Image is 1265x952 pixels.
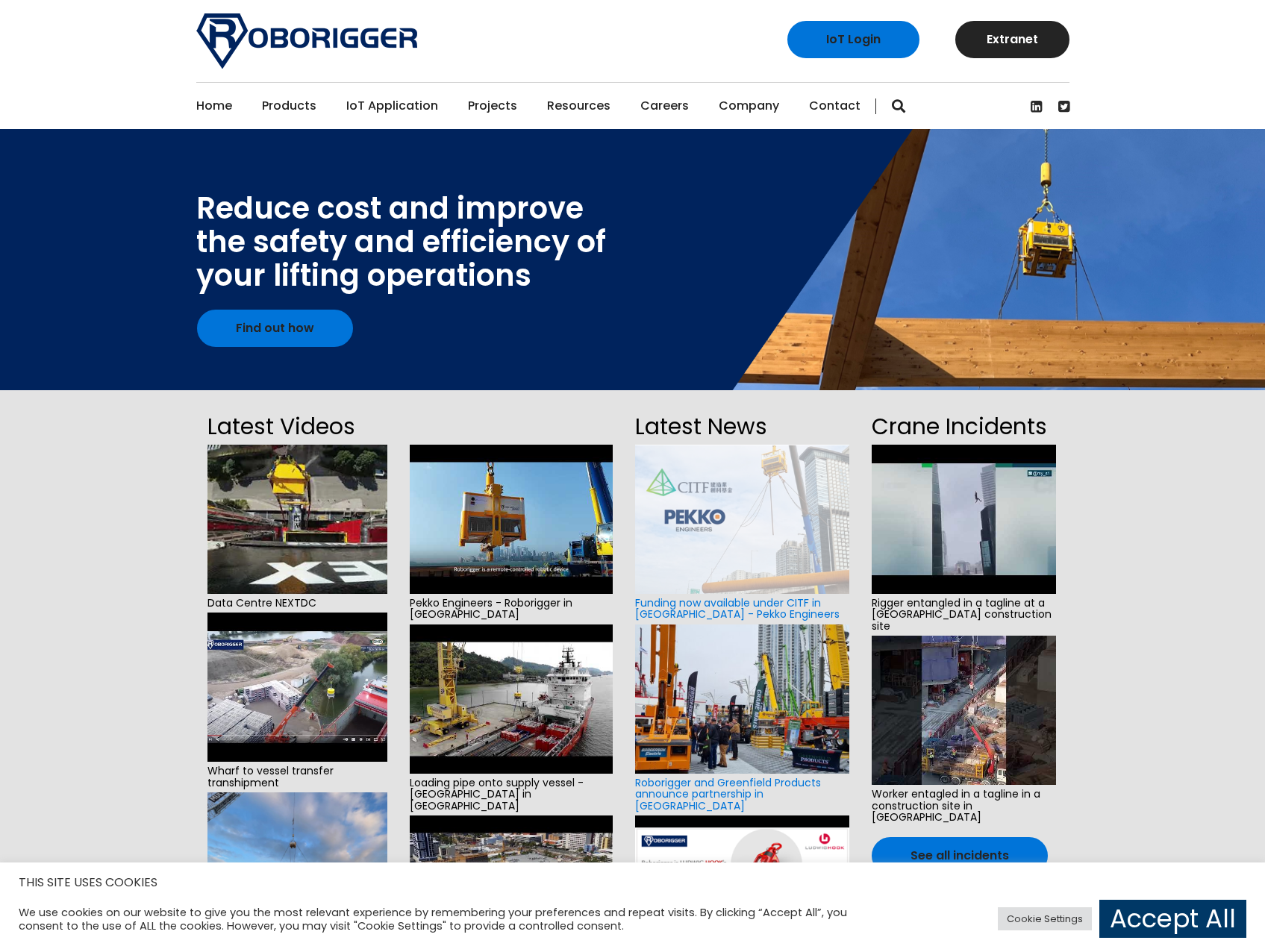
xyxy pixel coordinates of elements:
[787,21,919,58] a: IoT Login
[410,445,613,594] img: hqdefault.jpg
[196,192,606,292] div: Reduce cost and improve the safety and efficiency of your lifting operations
[719,83,779,129] a: Company
[640,83,689,129] a: Careers
[207,762,387,792] span: Wharf to vessel transfer transhipment
[196,83,232,129] a: Home
[872,594,1056,636] span: Rigger entangled in a tagline at a [GEOGRAPHIC_DATA] construction site
[207,445,387,594] img: hqdefault.jpg
[998,907,1092,930] a: Cookie Settings
[635,595,840,621] a: Funding now available under CITF in [GEOGRAPHIC_DATA] - Pekko Engineers
[872,636,1056,785] img: hqdefault.jpg
[207,792,387,942] img: e6f0d910-cd76-44a6-a92d-b5ff0f84c0aa-2.jpg
[410,774,613,815] span: Loading pipe onto supply vessel - [GEOGRAPHIC_DATA] in [GEOGRAPHIC_DATA]
[346,83,438,129] a: IoT Application
[872,837,1048,874] a: See all incidents
[262,83,316,129] a: Products
[19,906,878,933] div: We use cookies on our website to give you the most relevant experience by remembering your prefer...
[635,409,849,445] h2: Latest News
[872,785,1056,827] span: Worker entagled in a tagline in a construction site in [GEOGRAPHIC_DATA]
[872,409,1056,445] h2: Crane Incidents
[19,873,1246,892] h5: THIS SITE USES COOKIES
[955,21,1069,58] a: Extranet
[197,310,353,347] a: Find out how
[207,613,387,762] img: hqdefault.jpg
[196,13,417,69] img: Roborigger
[468,83,517,129] a: Projects
[410,594,613,624] span: Pekko Engineers - Roborigger in [GEOGRAPHIC_DATA]
[872,445,1056,594] img: hqdefault.jpg
[809,83,860,129] a: Contact
[635,775,821,813] a: Roborigger and Greenfield Products announce partnership in [GEOGRAPHIC_DATA]
[410,624,613,774] img: hqdefault.jpg
[1099,900,1246,938] a: Accept All
[207,594,387,613] span: Data Centre NEXTDC
[207,409,387,445] h2: Latest Videos
[547,83,610,129] a: Resources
